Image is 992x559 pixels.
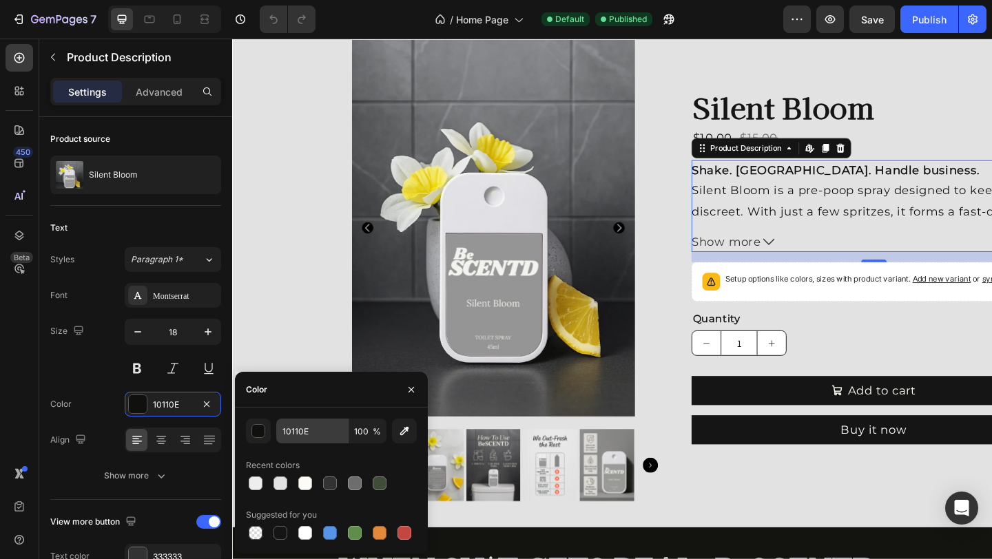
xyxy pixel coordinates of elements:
[50,513,139,531] div: View more button
[50,463,221,488] button: Show more
[499,410,896,441] button: Buy it now
[670,375,744,390] div: Add to cart
[499,158,882,240] p: Silent Bloom is a pre-poop spray designed to keep things discreet. With just a few spritzes, it f...
[232,39,992,559] iframe: Design area
[373,425,381,438] span: %
[803,256,854,266] span: or
[450,12,453,27] span: /
[912,12,947,27] div: Publish
[501,298,894,311] p: Quantity
[500,318,531,344] button: decrement
[131,253,183,266] span: Paragraph 1*
[499,53,896,96] h2: Silent Bloom
[50,431,89,450] div: Align
[89,170,138,180] p: Silent Bloom
[861,14,884,25] span: Save
[246,509,317,521] div: Suggested for you
[136,85,183,99] p: Advanced
[276,419,348,443] input: Eg: FFFFFF
[446,456,463,472] button: Carousel Next Arrow
[153,290,218,302] div: Montserrat
[6,6,103,33] button: 7
[104,469,168,483] div: Show more
[550,96,595,120] div: $15.00
[50,253,74,266] div: Styles
[68,85,107,99] p: Settings
[945,492,978,525] div: Open Intercom Messenger
[536,255,854,268] p: Setup options like colors, sizes with product variant.
[50,322,87,341] div: Size
[900,6,958,33] button: Publish
[499,136,813,151] strong: Shake. [GEOGRAPHIC_DATA]. Handle business.
[50,289,68,302] div: Font
[456,12,508,27] span: Home Page
[50,222,68,234] div: Text
[50,133,110,145] div: Product source
[609,13,647,25] span: Published
[571,318,602,344] button: increment
[50,398,72,410] div: Color
[531,318,571,344] input: quantity
[246,459,300,472] div: Recent colors
[517,113,600,125] div: Product Description
[260,6,316,33] div: Undo/Redo
[125,247,221,272] button: Paragraph 1*
[246,383,267,396] div: Color
[56,161,83,189] img: product feature img
[662,418,734,433] div: Buy it now
[153,399,193,411] div: 10110E
[555,13,584,25] span: Default
[10,252,33,263] div: Beta
[816,256,854,266] span: sync data
[499,210,896,232] button: Show more
[849,6,895,33] button: Save
[499,367,896,399] button: Add to cart
[499,96,545,120] div: $10.00
[67,49,216,65] p: Product Description
[90,11,96,28] p: 7
[13,147,33,158] div: 450
[740,256,803,266] span: Add new variant
[415,200,427,212] button: Carousel Next Arrow
[105,456,122,472] button: Carousel Back Arrow
[499,210,575,232] span: Show more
